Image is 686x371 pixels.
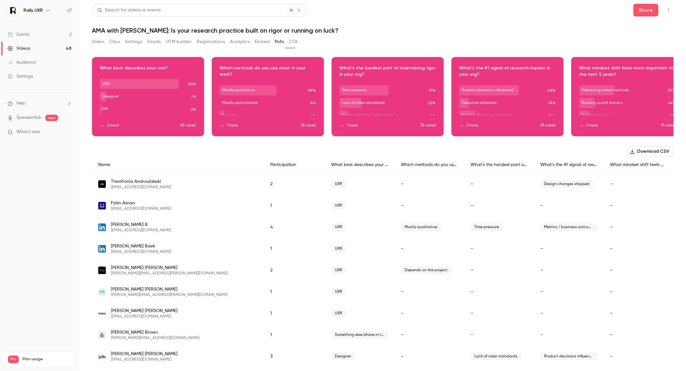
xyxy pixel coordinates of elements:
div: What mindset shift feels most important for the next 5 years? [604,157,673,173]
span: [PERSON_NAME] Brown [111,329,199,336]
div: – [394,346,464,367]
span: [EMAIL_ADDRESS][DOMAIN_NAME] [111,206,171,211]
span: [PERSON_NAME][EMAIL_ADDRESS][DOMAIN_NAME] [111,336,199,341]
div: Settings [8,73,33,80]
a: SpeakerHub [16,114,42,121]
button: 1 more [220,123,301,128]
span: UXR [331,288,346,296]
button: Embed [255,37,270,47]
button: 2 more [100,123,180,128]
span: [PERSON_NAME] [PERSON_NAME] [111,286,228,292]
div: Audience [8,59,36,66]
div: – [464,195,534,216]
span: Designer [331,353,355,360]
img: sumologic.com [98,202,106,209]
div: 1 [264,324,325,346]
div: – [604,346,673,367]
div: info@smartsolutionsdirect.com [92,346,673,367]
div: Search for videos or events [97,7,161,14]
button: CTA [289,37,298,47]
button: Video [92,37,104,47]
div: – [394,195,464,216]
div: – [604,195,673,216]
div: – [604,173,673,195]
div: 1 [264,303,325,324]
img: sage.com [98,266,106,274]
div: – [604,324,673,346]
div: – [604,281,673,303]
button: Emails [147,37,161,47]
button: Polls [275,37,284,47]
span: Fatin Asnan [111,200,171,206]
div: 1 [264,195,325,216]
div: – [534,281,604,303]
h6: Rally UXR [23,7,43,14]
span: UXR [331,202,346,209]
img: Rally UXR [8,5,18,16]
div: What best describes your role? [325,157,394,173]
div: – [394,173,464,195]
span: [PERSON_NAME] B [111,221,171,228]
div: – [394,303,464,324]
div: – [534,303,604,324]
div: 4 [264,216,325,238]
span: [PERSON_NAME] [PERSON_NAME] [111,265,228,271]
img: remarkable.no [98,180,106,188]
div: efi.androulakaki@remarkable.no [92,173,673,195]
button: Top Bar Actions [663,5,673,15]
span: Lack of clear standards [471,353,521,360]
span: UXR [331,310,346,317]
span: UXR [331,223,346,231]
img: linkedin.com [98,245,106,253]
div: denise.benkert@ibm.com [92,281,673,303]
div: – [464,238,534,259]
button: 1 more [339,123,420,128]
button: Clips [109,37,120,47]
div: catbaek@linkedin.com [92,238,673,259]
div: – [464,259,534,281]
button: 2 more [579,123,661,128]
div: Events [8,31,29,38]
div: – [464,303,534,324]
span: Plan usage [22,357,71,362]
span: [PERSON_NAME][EMAIL_ADDRESS][PERSON_NAME][DOMAIN_NAME] [111,271,228,276]
div: fatin.asnan@sumologic.com [92,195,673,216]
span: [EMAIL_ADDRESS][DOMAIN_NAME] [111,357,177,362]
img: smartsolutionsdirect.com [98,355,106,359]
button: Analytics [230,37,250,47]
div: melanie.bailey@sage.com [92,259,673,281]
button: Share [633,4,658,16]
span: [EMAIL_ADDRESS][DOMAIN_NAME] [111,314,177,319]
h1: AMA with [PERSON_NAME]: Is your research practice built on rigor or running on luck? [92,27,673,34]
span: new [45,115,58,121]
img: linkedin.com [98,223,106,231]
div: 1 [264,281,325,303]
span: Time pressure [471,223,503,231]
div: albandyopadhyay@linkedin.com [92,216,673,238]
span: UXR [331,245,346,253]
span: [PERSON_NAME] [PERSON_NAME] [111,351,177,357]
div: – [394,281,464,303]
span: Something else (share in the chat!) [331,331,388,339]
span: [EMAIL_ADDRESS][DOMAIN_NAME] [111,185,171,190]
span: [PERSON_NAME] [PERSON_NAME] [111,308,177,314]
span: [EMAIL_ADDRESS][DOMAIN_NAME] [111,249,171,254]
div: Videos [8,45,30,52]
li: help-dropdown-opener [8,100,72,107]
div: – [394,324,464,346]
span: DB [99,289,105,295]
span: Metrics / business outcomes [540,223,597,231]
div: 2 [264,173,325,195]
button: UTM builder [166,37,192,47]
div: adrian.brown@ballparkhq.com [92,324,673,346]
span: Pro [8,355,19,363]
div: – [534,238,604,259]
span: UXR [331,266,346,274]
div: gbernstein@medium.com [92,303,673,324]
span: [PERSON_NAME] Baek [111,243,171,249]
div: – [394,238,464,259]
button: Download CSV [627,146,673,157]
div: – [534,195,604,216]
div: – [604,216,673,238]
div: – [604,238,673,259]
